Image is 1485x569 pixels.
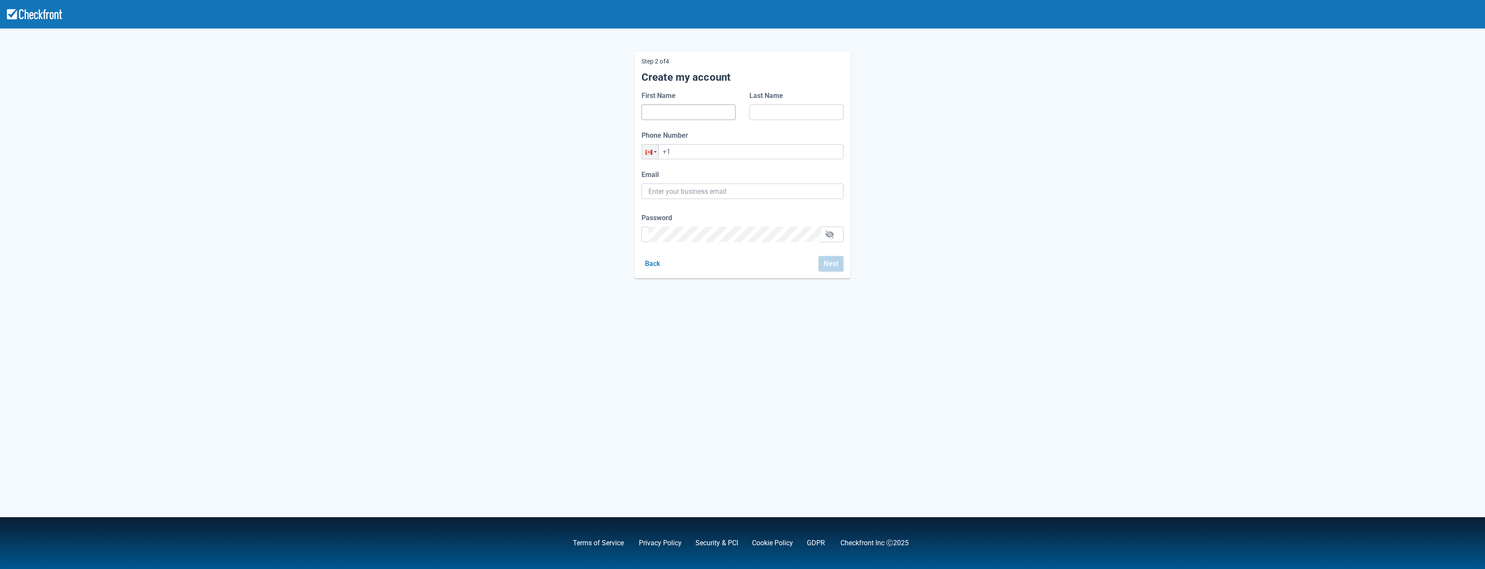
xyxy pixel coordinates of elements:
label: First Name [641,91,679,101]
label: Last Name [749,91,787,101]
button: Back [641,256,664,272]
a: Checkfront Inc Ⓒ2025 [840,539,909,547]
input: Enter your business email [648,183,837,199]
iframe: Chat Widget [1360,476,1485,569]
div: Canada: + 1 [642,145,658,159]
a: Back [641,259,664,268]
div: . [793,538,827,548]
div: , [559,538,625,548]
h5: Create my account [641,71,844,84]
label: Email [641,170,662,180]
label: Password [641,213,676,223]
a: Security & PCI [695,539,738,547]
input: 555-555-1234 [641,144,844,159]
p: Step 2 of 4 [641,59,844,64]
a: Cookie Policy [752,539,793,547]
a: GDPR [807,539,825,547]
a: Privacy Policy [639,539,682,547]
a: Terms of Service [573,539,624,547]
label: Phone Number [641,130,692,141]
